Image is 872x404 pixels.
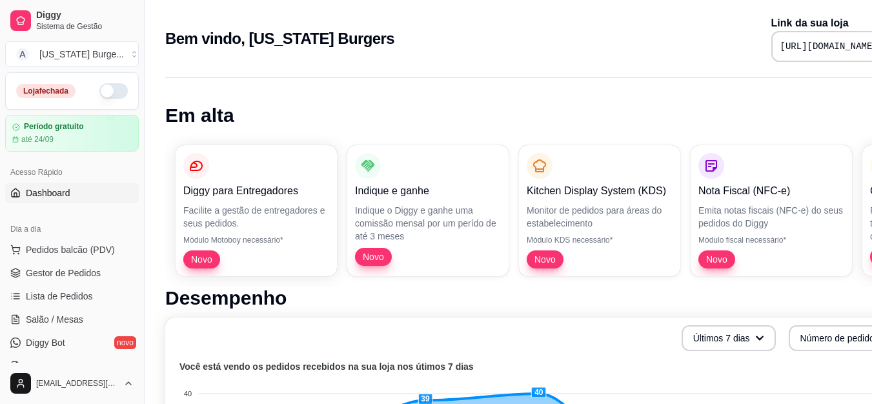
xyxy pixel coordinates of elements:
span: Novo [358,250,389,263]
a: KDS [5,356,139,376]
a: Gestor de Pedidos [5,263,139,283]
button: Alterar Status [99,83,128,99]
button: Kitchen Display System (KDS)Monitor de pedidos para áreas do estabelecimentoMódulo KDS necessário... [519,145,680,276]
p: Indique e ganhe [355,183,501,199]
a: Diggy Botnovo [5,332,139,353]
span: Diggy Bot [26,336,65,349]
p: Diggy para Entregadores [183,183,329,199]
text: Você está vendo os pedidos recebidos na sua loja nos útimos 7 dias [179,361,474,372]
p: Indique o Diggy e ganhe uma comissão mensal por um perído de até 3 meses [355,204,501,243]
p: Módulo fiscal necessário* [698,235,844,245]
p: Emita notas fiscais (NFC-e) do seus pedidos do Diggy [698,204,844,230]
a: Período gratuitoaté 24/09 [5,115,139,152]
span: Diggy [36,10,134,21]
button: Nota Fiscal (NFC-e)Emita notas fiscais (NFC-e) do seus pedidos do DiggyMódulo fiscal necessário*Novo [691,145,852,276]
span: Pedidos balcão (PDV) [26,243,115,256]
a: Salão / Mesas [5,309,139,330]
p: Nota Fiscal (NFC-e) [698,183,844,199]
p: Monitor de pedidos para áreas do estabelecimento [527,204,673,230]
p: Facilite a gestão de entregadores e seus pedidos. [183,204,329,230]
span: Salão / Mesas [26,313,83,326]
article: Período gratuito [24,122,84,132]
p: Módulo Motoboy necessário* [183,235,329,245]
span: Novo [701,253,733,266]
span: KDS [26,359,45,372]
h2: Bem vindo, [US_STATE] Burgers [165,28,394,49]
span: Gestor de Pedidos [26,267,101,279]
a: Lista de Pedidos [5,286,139,307]
span: Dashboard [26,187,70,199]
span: Novo [529,253,561,266]
button: Últimos 7 dias [682,325,776,351]
button: Indique e ganheIndique o Diggy e ganhe uma comissão mensal por um perído de até 3 mesesNovo [347,145,509,276]
button: Select a team [5,41,139,67]
span: A [16,48,29,61]
a: DiggySistema de Gestão [5,5,139,36]
p: Módulo KDS necessário* [527,235,673,245]
div: Acesso Rápido [5,162,139,183]
a: Dashboard [5,183,139,203]
button: Pedidos balcão (PDV) [5,239,139,260]
div: Dia a dia [5,219,139,239]
div: Loja fechada [16,84,76,98]
span: Novo [186,253,218,266]
div: [US_STATE] Burge ... [39,48,124,61]
span: Sistema de Gestão [36,21,134,32]
span: [EMAIL_ADDRESS][DOMAIN_NAME] [36,378,118,389]
button: Diggy para EntregadoresFacilite a gestão de entregadores e seus pedidos.Módulo Motoboy necessário... [176,145,337,276]
button: [EMAIL_ADDRESS][DOMAIN_NAME] [5,368,139,399]
tspan: 40 [184,390,192,398]
article: até 24/09 [21,134,54,145]
span: Lista de Pedidos [26,290,93,303]
p: Kitchen Display System (KDS) [527,183,673,199]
